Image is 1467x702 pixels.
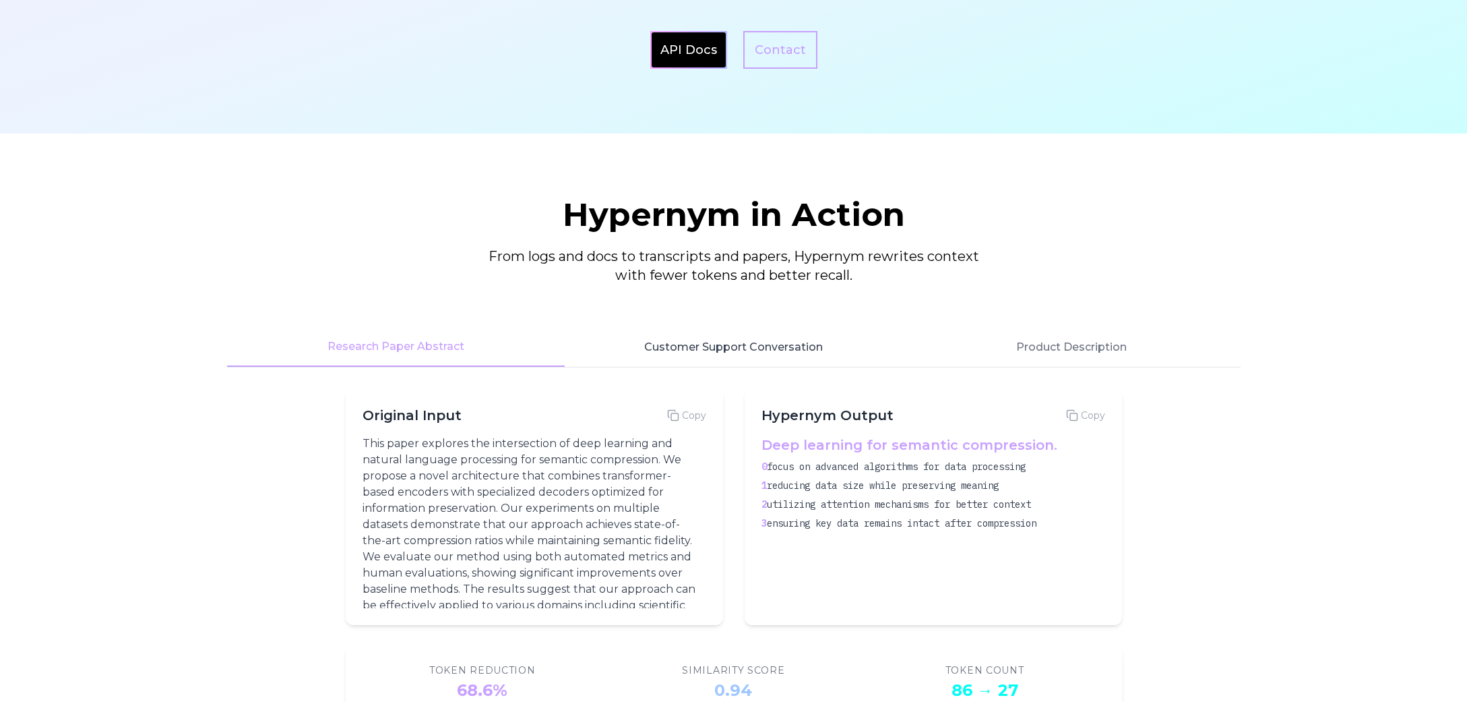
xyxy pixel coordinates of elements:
[767,479,999,492] span: reducing data size while preserving meaning
[761,498,767,510] span: 2
[363,436,701,630] p: This paper explores the intersection of deep learning and natural language processing for semanti...
[457,680,507,701] div: 68.6%
[475,247,993,285] p: From logs and docs to transcripts and papers, Hypernym rewrites context with fewer tokens and bet...
[761,517,767,529] span: 3
[682,664,784,677] div: Similarity Score
[227,198,1241,231] h2: Hypernym in Action
[660,40,717,59] a: API Docs
[761,479,767,492] span: 1
[951,680,1018,701] div: 86 → 27
[761,406,894,425] h3: Hypernym Output
[714,680,752,701] div: 0.94
[667,409,706,422] button: Copy
[1066,409,1105,422] button: Copy
[767,517,1036,529] span: ensuring key data remains intact after compression
[743,31,817,69] a: Contact
[767,498,1031,510] span: utilizing attention mechanisms for better context
[761,436,1100,455] h4: Deep learning for semantic compression.
[429,664,536,677] div: Token Reduction
[761,461,767,473] span: 0
[565,328,902,367] button: Customer Support Conversation
[1081,409,1105,422] span: Copy
[227,328,565,367] button: Research Paper Abstract
[945,664,1024,677] div: Token Count
[902,328,1240,367] button: Product Description
[767,461,1026,473] span: focus on advanced algorithms for data processing
[682,409,706,422] span: Copy
[363,406,462,425] h3: Original Input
